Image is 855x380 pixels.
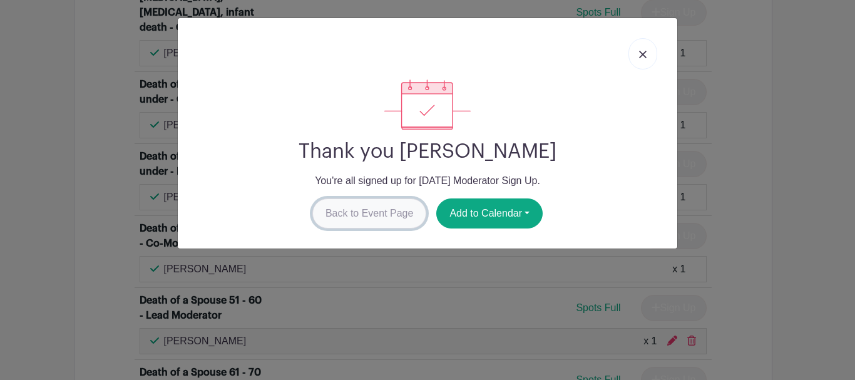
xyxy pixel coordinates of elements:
img: signup_complete-c468d5dda3e2740ee63a24cb0ba0d3ce5d8a4ecd24259e683200fb1569d990c8.svg [384,80,471,130]
p: You're all signed up for [DATE] Moderator Sign Up. [188,173,667,188]
h2: Thank you [PERSON_NAME] [188,140,667,163]
button: Add to Calendar [436,198,543,229]
a: Back to Event Page [312,198,427,229]
img: close_button-5f87c8562297e5c2d7936805f587ecaba9071eb48480494691a3f1689db116b3.svg [639,51,647,58]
